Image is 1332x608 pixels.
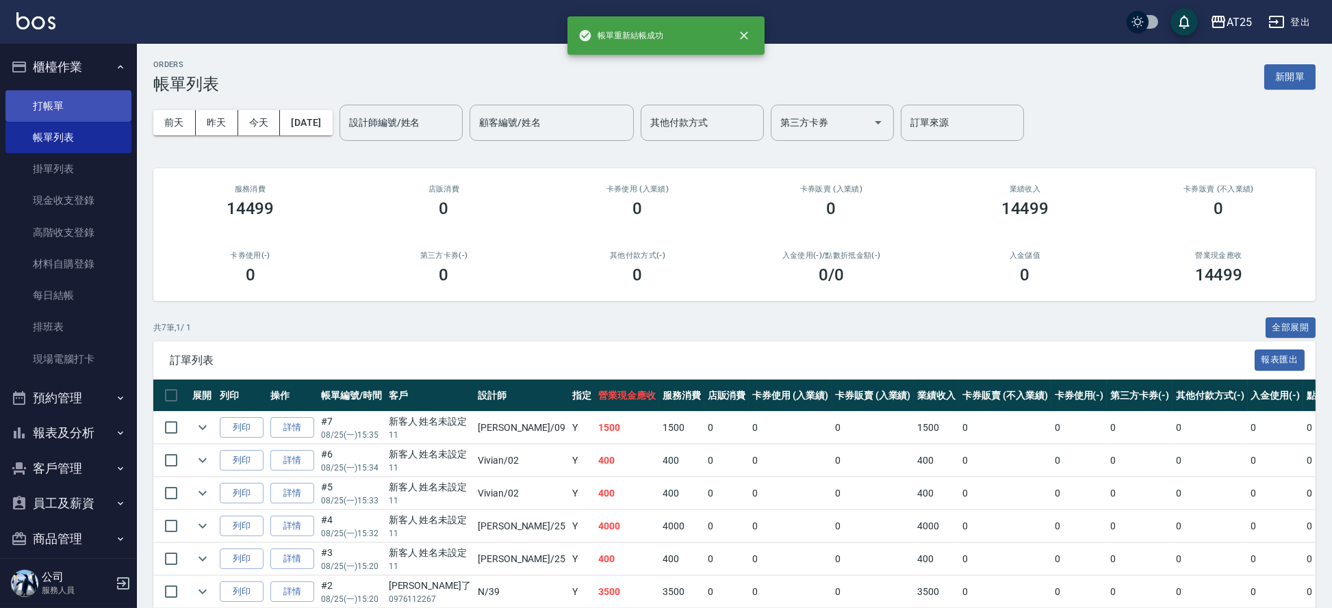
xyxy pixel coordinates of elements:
[321,494,382,507] p: 08/25 (一) 15:33
[474,576,569,608] td: N /39
[1264,64,1316,90] button: 新開單
[5,343,131,375] a: 現場電腦打卡
[1263,10,1316,35] button: 登出
[914,543,959,575] td: 400
[318,445,385,477] td: #6
[595,543,659,575] td: 400
[153,60,219,69] h2: ORDERS
[1051,576,1107,608] td: 0
[959,380,1051,412] th: 卡券販賣 (不入業績)
[751,251,912,260] h2: 入金使用(-) /點數折抵金額(-)
[280,110,332,135] button: [DATE]
[1138,185,1299,194] h2: 卡券販賣 (不入業績)
[595,380,659,412] th: 營業現金應收
[192,483,213,503] button: expand row
[318,510,385,542] td: #4
[389,480,471,494] div: 新客人 姓名未設定
[659,477,704,510] td: 400
[749,510,832,542] td: 0
[729,21,759,51] button: close
[595,445,659,477] td: 400
[5,248,131,280] a: 材料自購登錄
[819,265,844,285] h3: 0 /0
[246,265,255,285] h3: 0
[959,543,1051,575] td: 0
[318,412,385,444] td: #7
[5,185,131,216] a: 現金收支登錄
[192,581,213,602] button: expand row
[321,560,382,572] p: 08/25 (一) 15:20
[1214,199,1224,218] h3: 0
[389,579,471,593] div: [PERSON_NAME]了
[216,380,267,412] th: 列印
[1107,576,1173,608] td: 0
[1195,265,1243,285] h3: 14499
[5,415,131,451] button: 報表及分析
[1264,70,1316,83] a: 新開單
[832,576,914,608] td: 0
[704,477,750,510] td: 0
[5,311,131,343] a: 排班表
[569,477,595,510] td: Y
[389,513,471,527] div: 新客人 姓名未設定
[1173,543,1248,575] td: 0
[569,510,595,542] td: Y
[1170,8,1198,36] button: save
[704,510,750,542] td: 0
[389,414,471,429] div: 新客人 姓名未設定
[832,510,914,542] td: 0
[659,412,704,444] td: 1500
[170,185,331,194] h3: 服務消費
[270,516,314,537] a: 詳情
[914,510,959,542] td: 4000
[220,548,264,570] button: 列印
[5,521,131,557] button: 商品管理
[227,199,274,218] h3: 14499
[267,380,318,412] th: 操作
[914,445,959,477] td: 400
[270,483,314,504] a: 詳情
[389,560,471,572] p: 11
[832,380,914,412] th: 卡券販賣 (入業績)
[633,199,643,218] h3: 0
[196,110,238,135] button: 昨天
[659,510,704,542] td: 4000
[5,49,131,85] button: 櫃檯作業
[749,412,832,444] td: 0
[569,543,595,575] td: Y
[389,494,471,507] p: 11
[1051,445,1107,477] td: 0
[1051,380,1107,412] th: 卡券使用(-)
[1173,576,1248,608] td: 0
[439,265,449,285] h3: 0
[439,199,449,218] h3: 0
[1051,477,1107,510] td: 0
[749,445,832,477] td: 0
[192,450,213,471] button: expand row
[474,543,569,575] td: [PERSON_NAME] /25
[5,556,131,592] button: 紅利點數設定
[189,380,216,412] th: 展開
[153,110,196,135] button: 前天
[5,153,131,185] a: 掛單列表
[5,90,131,122] a: 打帳單
[389,546,471,560] div: 新客人 姓名未設定
[595,510,659,542] td: 4000
[5,122,131,153] a: 帳單列表
[633,265,643,285] h3: 0
[192,548,213,569] button: expand row
[389,462,471,474] p: 11
[16,12,55,29] img: Logo
[389,527,471,540] p: 11
[749,543,832,575] td: 0
[220,450,264,471] button: 列印
[569,576,595,608] td: Y
[578,29,663,42] span: 帳單重新結帳成功
[385,380,474,412] th: 客戶
[170,251,331,260] h2: 卡券使用(-)
[1173,477,1248,510] td: 0
[1173,510,1248,542] td: 0
[867,111,889,133] button: Open
[1248,543,1304,575] td: 0
[704,576,750,608] td: 0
